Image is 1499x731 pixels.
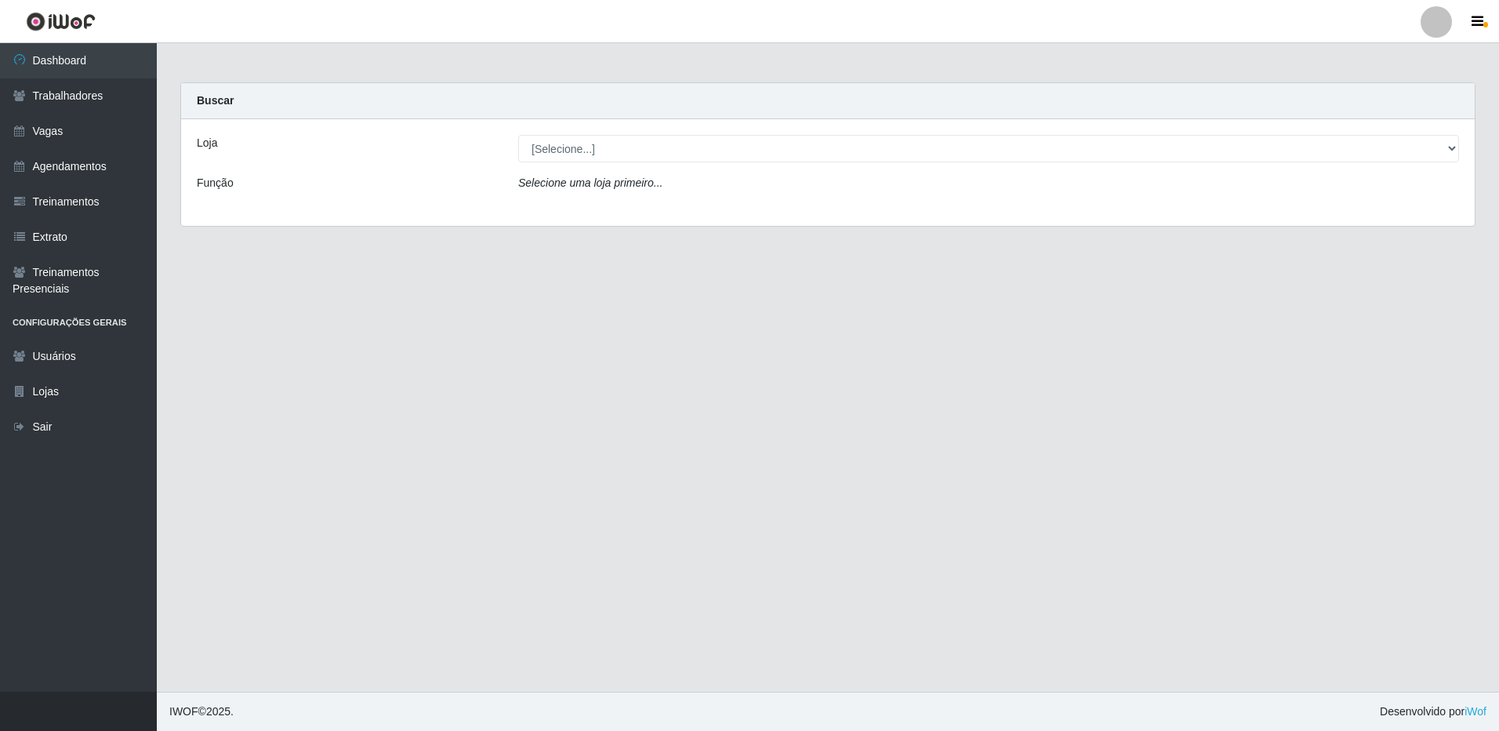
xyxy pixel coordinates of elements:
[26,12,96,31] img: CoreUI Logo
[197,94,234,107] strong: Buscar
[1465,705,1486,718] a: iWof
[197,135,217,151] label: Loja
[169,704,234,720] span: © 2025 .
[518,176,662,189] i: Selecione uma loja primeiro...
[169,705,198,718] span: IWOF
[197,175,234,191] label: Função
[1380,704,1486,720] span: Desenvolvido por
